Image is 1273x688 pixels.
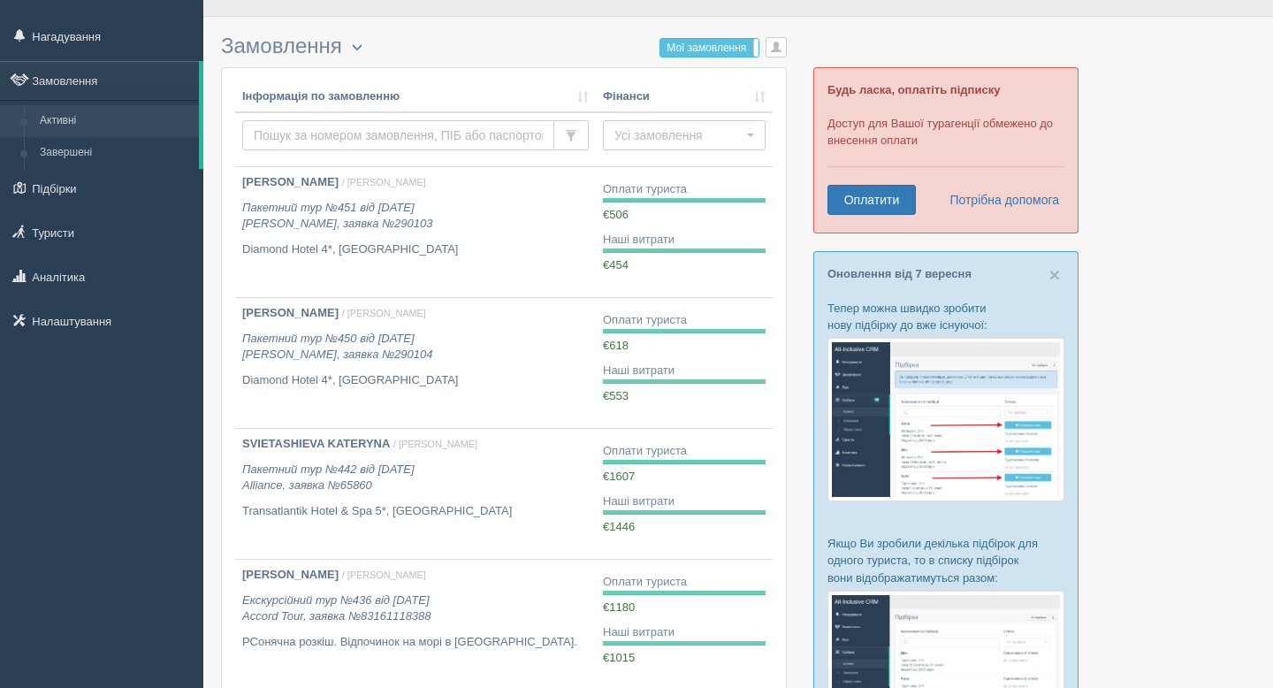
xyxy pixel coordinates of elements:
[603,88,766,105] a: Фінанси
[242,372,589,389] p: Diamond Hotel 4*, [GEOGRAPHIC_DATA]
[1049,264,1060,285] span: ×
[32,137,199,169] a: Завершені
[242,306,339,319] b: [PERSON_NAME]
[242,503,589,520] p: Transatlantik Hotel & Spa 5*, [GEOGRAPHIC_DATA]
[813,67,1079,233] div: Доступ для Вашої турагенції обмежено до внесення оплати
[242,462,415,493] i: Пакетний тур №442 від [DATE] Alliance, заявка №65860
[827,300,1064,333] p: Тепер можна швидко зробити нову підбірку до вже існуючої:
[342,308,426,318] span: / [PERSON_NAME]
[827,185,916,215] a: Оплатити
[242,634,589,651] p: РСонячна розкіш. Відпочинок на морі в [GEOGRAPHIC_DATA].
[827,535,1064,585] p: Якщо Ви зробили декілька підбірок для одного туриста, то в списку підбірок вони відображатимуться...
[242,241,589,258] p: Diamond Hotel 4*, [GEOGRAPHIC_DATA]
[603,389,629,402] span: €553
[603,520,635,533] span: €1446
[235,167,596,297] a: [PERSON_NAME] / [PERSON_NAME] Пакетний тур №451 від [DATE][PERSON_NAME], заявка №290103 Diamond H...
[242,568,339,581] b: [PERSON_NAME]
[603,258,629,271] span: €454
[603,600,635,614] span: €1180
[393,439,477,449] span: / [PERSON_NAME]
[614,126,743,144] span: Усі замовлення
[827,267,972,280] a: Оновлення від 7 вересня
[603,339,629,352] span: €618
[827,83,1000,96] b: Будь ласка, оплатіть підписку
[235,429,596,559] a: SVIETASHIEVA KATERYNA / [PERSON_NAME] Пакетний тур №442 від [DATE]Alliance, заявка №65860 Transat...
[1049,265,1060,284] button: Close
[242,332,432,362] i: Пакетний тур №450 від [DATE] [PERSON_NAME], заявка №290104
[603,208,629,221] span: €506
[603,574,766,591] div: Оплати туриста
[242,175,339,188] b: [PERSON_NAME]
[242,437,390,450] b: SVIETASHIEVA KATERYNA
[603,470,635,483] span: €1607
[603,443,766,460] div: Оплати туриста
[603,363,766,379] div: Наші витрати
[603,120,766,150] button: Усі замовлення
[242,201,432,231] i: Пакетний тур №451 від [DATE] [PERSON_NAME], заявка №290103
[32,105,199,137] a: Активні
[603,651,635,664] span: €1015
[603,181,766,198] div: Оплати туриста
[221,34,787,58] h3: Замовлення
[242,88,589,105] a: Інформація по замовленню
[235,298,596,428] a: [PERSON_NAME] / [PERSON_NAME] Пакетний тур №450 від [DATE][PERSON_NAME], заявка №290104 Diamond H...
[938,185,1060,215] a: Потрібна допомога
[242,593,431,623] i: Екскурсійний тур №436 від [DATE] Accord Tour, заявка №83161118388
[342,570,426,580] span: / [PERSON_NAME]
[603,624,766,641] div: Наші витрати
[242,120,554,150] input: Пошук за номером замовлення, ПІБ або паспортом туриста
[603,493,766,510] div: Наші витрати
[660,39,758,57] label: Мої замовлення
[603,232,766,248] div: Наші витрати
[342,177,426,187] span: / [PERSON_NAME]
[827,338,1064,501] img: %D0%BF%D1%96%D0%B4%D0%B1%D1%96%D1%80%D0%BA%D0%B0-%D1%82%D1%83%D1%80%D0%B8%D1%81%D1%82%D1%83-%D1%8...
[603,312,766,329] div: Оплати туриста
